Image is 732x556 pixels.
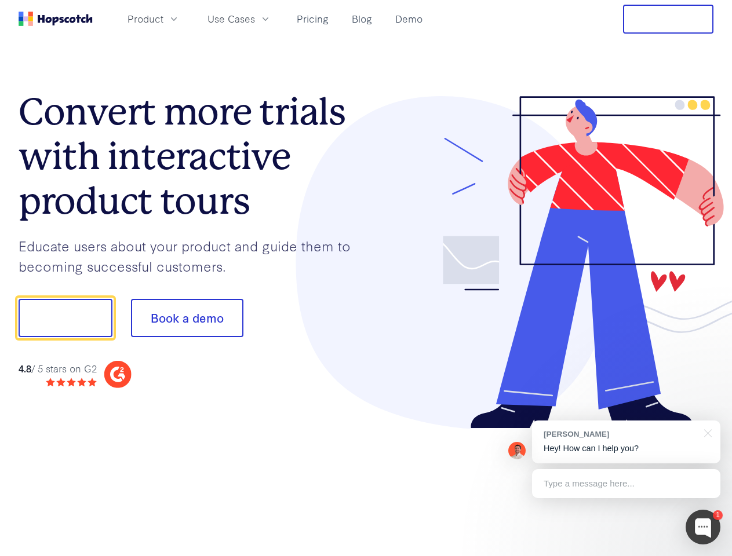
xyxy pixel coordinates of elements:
div: 1 [713,510,723,520]
button: Free Trial [623,5,713,34]
button: Product [121,9,187,28]
p: Hey! How can I help you? [544,442,709,455]
strong: 4.8 [19,361,31,375]
button: Use Cases [201,9,278,28]
div: / 5 stars on G2 [19,361,97,376]
span: Product [128,12,163,26]
button: Show me! [19,299,112,337]
img: Mark Spera [508,442,526,459]
button: Book a demo [131,299,243,337]
a: Demo [391,9,427,28]
a: Home [19,12,93,26]
h1: Convert more trials with interactive product tours [19,90,366,223]
a: Blog [347,9,377,28]
span: Use Cases [207,12,255,26]
div: Type a message here... [532,469,720,498]
a: Pricing [292,9,333,28]
p: Educate users about your product and guide them to becoming successful customers. [19,236,366,276]
div: [PERSON_NAME] [544,429,697,440]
